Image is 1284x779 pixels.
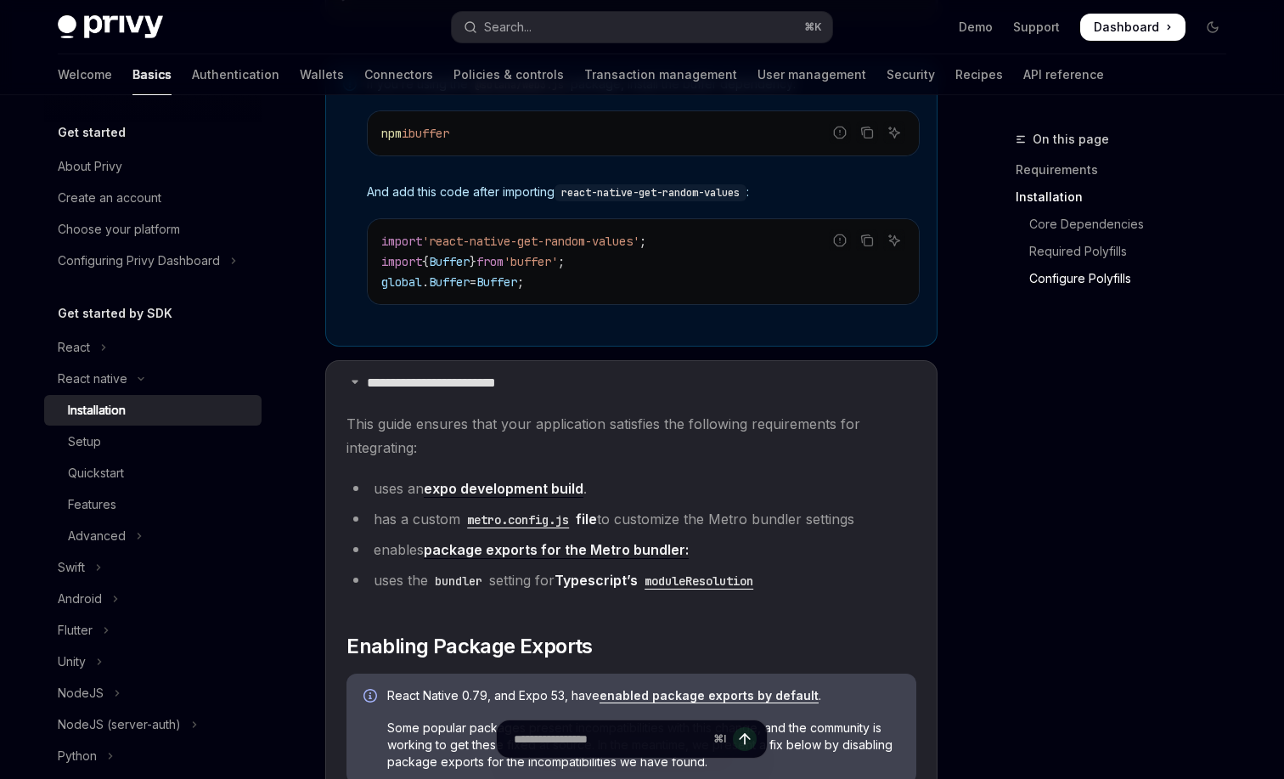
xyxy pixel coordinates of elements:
[558,254,565,269] span: ;
[856,229,878,251] button: Copy the contents from the code block
[346,568,916,592] li: uses the setting for
[44,552,262,583] button: Toggle Swift section
[58,589,102,609] div: Android
[68,400,126,421] div: Installation
[402,126,408,141] span: i
[44,214,262,245] a: Choose your platform
[346,538,916,562] li: enables
[428,572,489,590] code: bundler
[422,234,639,249] span: 'react-native-get-random-values'
[364,54,433,95] a: Connectors
[856,121,878,144] button: Copy the contents from the code block
[484,17,532,37] div: Search...
[638,572,760,590] code: moduleResolution
[829,121,851,144] button: Report incorrect code
[514,720,707,758] input: Ask a question...
[408,126,449,141] span: buffer
[829,229,851,251] button: Report incorrect code
[1016,238,1240,265] a: Required Polyfills
[132,54,172,95] a: Basics
[44,364,262,394] button: Toggle React native section
[381,274,422,290] span: global
[955,54,1003,95] a: Recipes
[381,126,402,141] span: npm
[639,234,646,249] span: ;
[346,507,916,531] li: has a custom to customize the Metro bundler settings
[883,229,905,251] button: Ask AI
[452,12,832,42] button: Open search
[470,274,476,290] span: =
[68,526,126,546] div: Advanced
[44,246,262,276] button: Toggle Configuring Privy Dashboard section
[555,184,746,201] code: react-native-get-random-values
[44,151,262,182] a: About Privy
[422,254,429,269] span: {
[68,494,116,515] div: Features
[429,254,470,269] span: Buffer
[381,254,422,269] span: import
[58,219,180,240] div: Choose your platform
[600,688,819,703] a: enabled package exports by default
[44,426,262,457] a: Setup
[1016,183,1240,211] a: Installation
[346,477,916,500] li: uses an .
[757,54,866,95] a: User management
[58,652,86,672] div: Unity
[517,274,524,290] span: ;
[367,183,920,201] span: And add this code after importing :
[584,54,737,95] a: Transaction management
[44,489,262,520] a: Features
[346,633,593,660] span: Enabling Package Exports
[555,572,760,589] a: Typescript’smoduleResolution
[476,274,517,290] span: Buffer
[476,254,504,269] span: from
[1016,211,1240,238] a: Core Dependencies
[460,511,576,529] code: metro.config.js
[883,121,905,144] button: Ask AI
[44,741,262,771] button: Toggle Python section
[1199,14,1226,41] button: Toggle dark mode
[44,458,262,488] a: Quickstart
[44,183,262,213] a: Create an account
[381,234,422,249] span: import
[68,463,124,483] div: Quickstart
[300,54,344,95] a: Wallets
[1033,129,1109,150] span: On this page
[44,646,262,677] button: Toggle Unity section
[733,727,757,751] button: Send message
[58,337,90,358] div: React
[804,20,822,34] span: ⌘ K
[1023,54,1104,95] a: API reference
[192,54,279,95] a: Authentication
[58,746,97,766] div: Python
[387,687,899,704] span: React Native 0.79, and Expo 53, have .
[453,54,564,95] a: Policies & controls
[44,584,262,614] button: Toggle Android section
[58,714,181,735] div: NodeJS (server-auth)
[58,620,93,641] div: Flutter
[363,689,380,706] svg: Info
[429,274,470,290] span: Buffer
[58,557,85,578] div: Swift
[1080,14,1185,41] a: Dashboard
[44,615,262,646] button: Toggle Flutter section
[422,274,429,290] span: .
[44,709,262,740] button: Toggle NodeJS (server-auth) section
[424,541,689,559] a: package exports for the Metro bundler:
[959,19,993,36] a: Demo
[68,432,101,452] div: Setup
[1094,19,1159,36] span: Dashboard
[44,395,262,426] a: Installation
[470,254,476,269] span: }
[44,678,262,708] button: Toggle NodeJS section
[887,54,935,95] a: Security
[58,251,220,271] div: Configuring Privy Dashboard
[44,332,262,363] button: Toggle React section
[58,188,161,208] div: Create an account
[58,369,127,389] div: React native
[424,480,583,498] a: expo development build
[1013,19,1060,36] a: Support
[58,15,163,39] img: dark logo
[44,521,262,551] button: Toggle Advanced section
[504,254,558,269] span: 'buffer'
